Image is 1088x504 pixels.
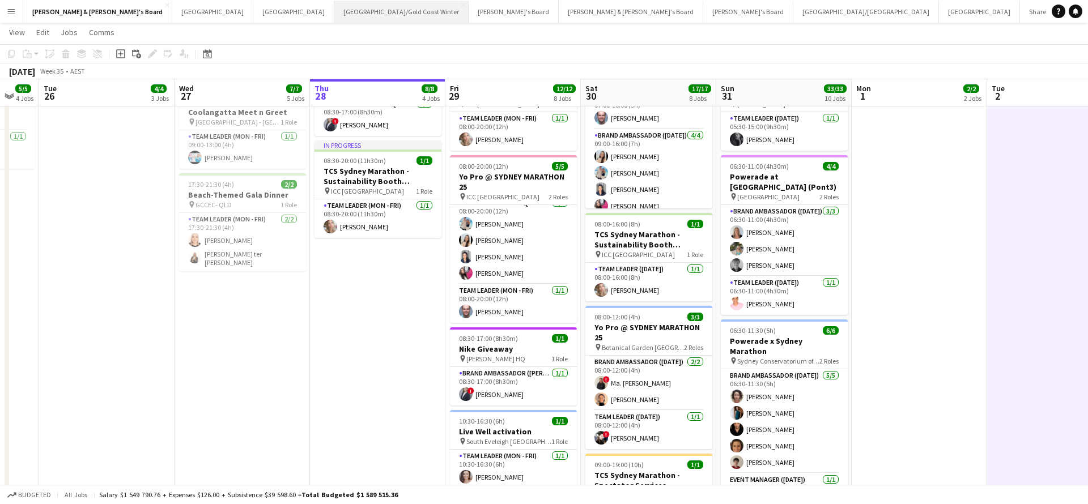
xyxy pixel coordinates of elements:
[939,1,1020,23] button: [GEOGRAPHIC_DATA]
[793,1,939,23] button: [GEOGRAPHIC_DATA]/[GEOGRAPHIC_DATA]
[721,276,848,315] app-card-role: Team Leader ([DATE])1/106:30-11:00 (4h30m)[PERSON_NAME]
[466,354,525,363] span: [PERSON_NAME] HQ
[585,306,712,449] div: 08:00-12:00 (4h)3/3Yo Pro @ SYDNEY MARATHON 25 Botanical Garden [GEOGRAPHIC_DATA]2 RolesBrand Amb...
[450,344,577,354] h3: Nike Giveaway
[459,417,505,425] span: 10:30-16:30 (6h)
[450,197,577,284] app-card-role: Brand Ambassador ([PERSON_NAME])4/408:00-20:00 (12h)[PERSON_NAME][PERSON_NAME][PERSON_NAME][PERSO...
[334,1,469,23] button: [GEOGRAPHIC_DATA]/Gold Coast Winter
[730,162,789,170] span: 06:30-11:00 (4h30m)
[721,336,848,356] h3: Powerade x Sydney Marathon
[422,84,437,93] span: 8/8
[585,322,712,343] h3: Yo Pro @ SYDNEY MARATHON 25
[89,27,114,37] span: Comms
[559,1,703,23] button: [PERSON_NAME] & [PERSON_NAME]'s Board
[603,376,610,383] span: !
[179,190,306,200] h3: Beach-Themed Gala Dinner
[585,91,712,129] app-card-role: Team Leader ([DATE])1/107:00-16:00 (9h)[PERSON_NAME]
[584,89,598,102] span: 30
[856,83,871,93] span: Mon
[422,94,440,102] div: 4 Jobs
[585,41,712,208] app-job-card: 07:00-16:00 (9h)5/5Yo Pro @ SYDNEY MARATHON 25 ICC [GEOGRAPHIC_DATA]2 RolesTeam Leader ([DATE])1/...
[585,263,712,301] app-card-role: Team Leader ([DATE])1/108:00-16:00 (8h)[PERSON_NAME]
[459,334,518,343] span: 08:30-17:00 (8h30m)
[450,172,577,192] h3: Yo Pro @ SYDNEY MARATHON 25
[32,25,54,40] a: Edit
[721,205,848,276] app-card-role: Brand Ambassador ([DATE])3/306:30-11:00 (4h30m)[PERSON_NAME][PERSON_NAME][PERSON_NAME]
[594,220,640,228] span: 08:00-16:00 (8h)
[585,213,712,301] app-job-card: 08:00-16:00 (8h)1/1TCS Sydney Marathon - Sustainability Booth Support ICC [GEOGRAPHIC_DATA]1 Role...
[585,411,712,449] app-card-role: Team Leader ([DATE])1/108:00-12:00 (4h)![PERSON_NAME]
[179,173,306,271] app-job-card: 17:30-21:30 (4h)2/2Beach-Themed Gala Dinner GCCEC- QLD1 RoleTeam Leader (Mon - Fri)2/217:30-21:30...
[195,200,232,209] span: GCCEC- QLD
[314,97,441,136] app-card-role: Brand Ambassador ([PERSON_NAME])1/108:30-17:00 (8h30m)![PERSON_NAME]
[963,84,979,93] span: 2/2
[721,112,848,151] app-card-role: Team Leader ([DATE])1/105:30-15:00 (9h30m)[PERSON_NAME]
[37,67,66,75] span: Week 35
[721,62,848,151] app-job-card: 05:30-15:00 (9h30m)1/1TCS Sydney Marathon - Spectator Services [PERSON_NAME] Place1 RoleTeam Lead...
[466,437,551,446] span: South Eveleigh [GEOGRAPHIC_DATA]
[179,107,306,117] h3: Coolangatta Meet n Greet
[450,327,577,405] div: 08:30-17:00 (8h30m)1/1Nike Giveaway [PERSON_NAME] HQ1 RoleBrand Ambassador ([PERSON_NAME])1/108:3...
[689,94,711,102] div: 8 Jobs
[324,156,386,165] span: 08:30-20:00 (11h30m)
[721,155,848,315] div: 06:30-11:00 (4h30m)4/4Powerade at [GEOGRAPHIC_DATA] (Pont3) [GEOGRAPHIC_DATA]2 RolesBrand Ambassa...
[687,460,703,469] span: 1/1
[331,187,404,195] span: ICC [GEOGRAPHIC_DATA]
[603,431,610,438] span: !
[467,387,474,394] span: !
[703,1,793,23] button: [PERSON_NAME]'s Board
[179,213,306,271] app-card-role: Team Leader (Mon - Fri)2/217:30-21:30 (4h)[PERSON_NAME][PERSON_NAME] ter [PERSON_NAME]
[62,490,90,499] span: All jobs
[684,343,703,352] span: 2 Roles
[585,129,712,217] app-card-role: Brand Ambassador ([DATE])4/409:00-16:00 (7h)[PERSON_NAME][PERSON_NAME][PERSON_NAME][PERSON_NAME]
[416,187,432,195] span: 1 Role
[819,193,839,201] span: 2 Roles
[687,220,703,228] span: 1/1
[416,156,432,165] span: 1/1
[687,313,703,321] span: 3/3
[172,1,253,23] button: [GEOGRAPHIC_DATA]
[42,89,57,102] span: 26
[56,25,82,40] a: Jobs
[721,319,848,487] app-job-card: 06:30-11:30 (5h)6/6Powerade x Sydney Marathon Sydney Conservatorium of Music2 RolesBrand Ambassad...
[188,180,234,189] span: 17:30-21:30 (4h)
[280,200,297,209] span: 1 Role
[179,91,306,169] div: 09:00-13:00 (4h)1/1Coolangatta Meet n Greet [GEOGRAPHIC_DATA] - [GEOGRAPHIC_DATA]1 RoleTeam Leade...
[824,84,847,93] span: 33/33
[552,334,568,343] span: 1/1
[823,162,839,170] span: 4/4
[314,140,441,238] div: In progress08:30-20:00 (11h30m)1/1TCS Sydney Marathon - Sustainability Booth Support ICC [GEOGRAP...
[737,357,819,365] span: Sydney Conservatorium of Music
[450,426,577,437] h3: Live Well activation
[23,1,172,23] button: [PERSON_NAME] & [PERSON_NAME]'s Board
[70,67,85,75] div: AEST
[5,25,29,40] a: View
[819,357,839,365] span: 2 Roles
[314,140,441,150] div: In progress
[314,83,329,93] span: Thu
[554,94,575,102] div: 8 Jobs
[964,94,981,102] div: 2 Jobs
[301,490,398,499] span: Total Budgeted $1 589 515.36
[553,84,576,93] span: 12/12
[688,84,711,93] span: 17/17
[450,83,459,93] span: Fri
[466,193,539,201] span: ICC [GEOGRAPHIC_DATA]
[719,89,734,102] span: 31
[552,417,568,425] span: 1/1
[9,66,35,77] div: [DATE]
[36,27,49,37] span: Edit
[286,84,302,93] span: 7/7
[280,118,297,126] span: 1 Role
[585,83,598,93] span: Sat
[195,118,280,126] span: [GEOGRAPHIC_DATA] - [GEOGRAPHIC_DATA]
[151,84,167,93] span: 4/4
[824,94,846,102] div: 10 Jobs
[450,450,577,488] app-card-role: Team Leader (Mon - Fri)1/110:30-16:30 (6h)[PERSON_NAME]
[990,89,1005,102] span: 2
[61,27,78,37] span: Jobs
[99,490,398,499] div: Salary $1 549 790.76 + Expenses $126.00 + Subsistence $39 598.60 =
